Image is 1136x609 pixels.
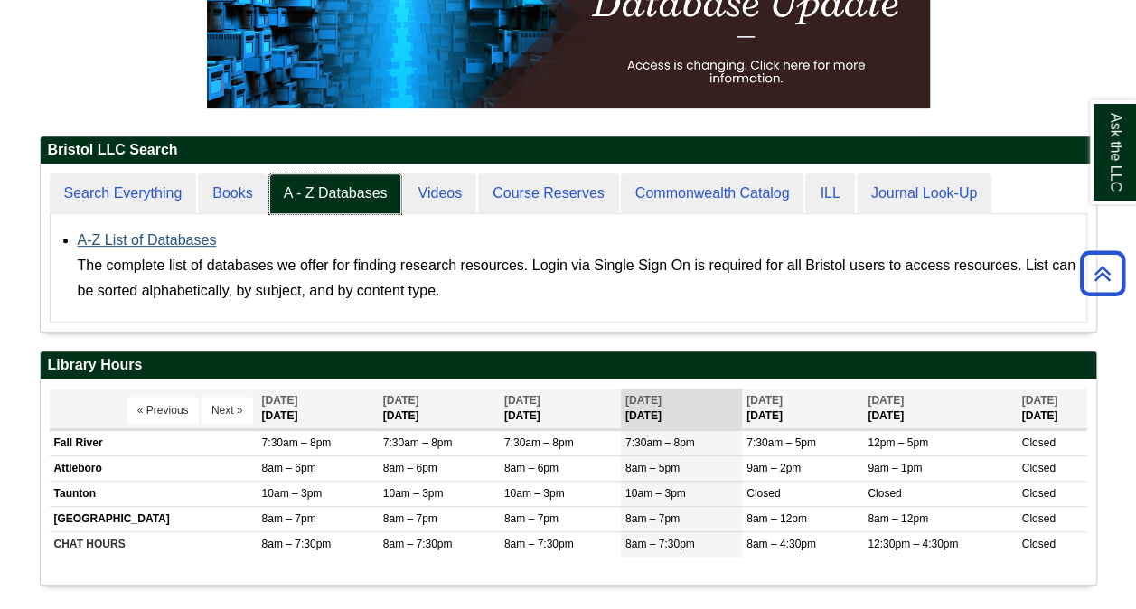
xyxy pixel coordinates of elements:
a: Books [198,173,267,214]
span: 12:30pm – 4:30pm [868,538,958,550]
span: [DATE] [383,394,419,407]
span: [DATE] [262,394,298,407]
span: 7:30am – 5pm [746,436,816,449]
span: 10am – 3pm [625,487,686,500]
span: Closed [1021,462,1055,474]
h2: Bristol LLC Search [41,136,1096,164]
a: Back to Top [1074,261,1131,286]
span: 8am – 6pm [504,462,559,474]
span: 8am – 12pm [868,512,928,525]
span: Closed [746,487,780,500]
a: Journal Look-Up [857,173,991,214]
a: Commonwealth Catalog [621,173,804,214]
span: 7:30am – 8pm [625,436,695,449]
span: [DATE] [625,394,662,407]
th: [DATE] [258,389,379,429]
span: 8am – 7pm [262,512,316,525]
span: 9am – 2pm [746,462,801,474]
span: 8am – 12pm [746,512,807,525]
span: Closed [1021,487,1055,500]
span: Closed [1021,512,1055,525]
span: 7:30am – 8pm [504,436,574,449]
span: [DATE] [746,394,783,407]
a: ILL [805,173,854,214]
span: 7:30am – 8pm [383,436,453,449]
td: [GEOGRAPHIC_DATA] [50,507,258,532]
span: 12pm – 5pm [868,436,928,449]
span: Closed [1021,436,1055,449]
span: 10am – 3pm [262,487,323,500]
h2: Library Hours [41,351,1096,379]
span: 8am – 7:30pm [504,538,574,550]
span: 8am – 7:30pm [262,538,332,550]
a: Search Everything [50,173,197,214]
a: Course Reserves [478,173,619,214]
th: [DATE] [379,389,500,429]
span: 8am – 7pm [504,512,559,525]
a: Videos [403,173,476,214]
span: [DATE] [504,394,540,407]
span: 10am – 3pm [504,487,565,500]
span: 8am – 4:30pm [746,538,816,550]
button: Next » [202,397,253,424]
span: 8am – 7:30pm [625,538,695,550]
td: Fall River [50,430,258,455]
a: A - Z Databases [269,173,402,214]
span: 9am – 1pm [868,462,922,474]
td: CHAT HOURS [50,532,258,557]
span: Closed [1021,538,1055,550]
a: A-Z List of Databases [78,232,217,248]
div: The complete list of databases we offer for finding research resources. Login via Single Sign On ... [78,253,1077,304]
th: [DATE] [500,389,621,429]
th: [DATE] [742,389,863,429]
span: 10am – 3pm [383,487,444,500]
span: 8am – 6pm [262,462,316,474]
span: 7:30am – 8pm [262,436,332,449]
span: 8am – 7pm [625,512,680,525]
span: 8am – 7pm [383,512,437,525]
span: 8am – 5pm [625,462,680,474]
th: [DATE] [863,389,1017,429]
th: [DATE] [621,389,742,429]
span: 8am – 6pm [383,462,437,474]
span: [DATE] [1021,394,1057,407]
span: 8am – 7:30pm [383,538,453,550]
span: Closed [868,487,901,500]
button: « Previous [127,397,199,424]
td: Attleboro [50,455,258,481]
td: Taunton [50,482,258,507]
th: [DATE] [1017,389,1086,429]
span: [DATE] [868,394,904,407]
